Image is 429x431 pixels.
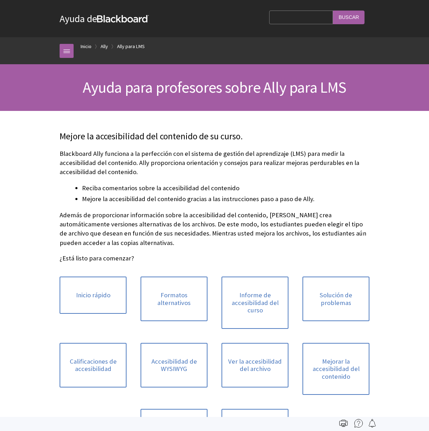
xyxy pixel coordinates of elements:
[368,419,376,427] img: Follow this page
[222,343,288,387] a: Ver la accesibilidad del archivo
[60,343,127,387] a: Calificaciones de accesibilidad
[82,183,369,193] li: Reciba comentarios sobre la accesibilidad del contenido
[60,211,369,247] p: Además de proporcionar información sobre la accesibilidad del contenido, [PERSON_NAME] crea autom...
[222,277,288,329] a: Informe de accesibilidad del curso
[339,419,348,427] img: Print
[82,194,369,204] li: Mejore la accesibilidad del contenido gracias a las instrucciones paso a paso de Ally.
[83,78,346,97] span: Ayuda para profesores sobre Ally para LMS
[333,11,365,24] input: Buscar
[60,149,369,177] p: Blackboard Ally funciona a la perfección con el sistema de gestión del aprendizaje (LMS) para med...
[354,419,363,427] img: More help
[141,343,207,387] a: Accesibilidad de WYSIWYG
[60,12,149,25] a: Ayuda deBlackboard
[60,130,369,143] p: Mejore la accesibilidad del contenido de su curso.
[302,277,369,321] a: Solución de problemas
[60,254,369,263] p: ¿Está listo para comenzar?
[117,42,145,51] a: Ally para LMS
[97,15,149,22] strong: Blackboard
[101,42,108,51] a: Ally
[302,343,369,395] a: Mejorar la accesibilidad del contenido
[141,277,207,321] a: Formatos alternativos
[81,42,91,51] a: Inicio
[60,277,127,314] a: Inicio rápido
